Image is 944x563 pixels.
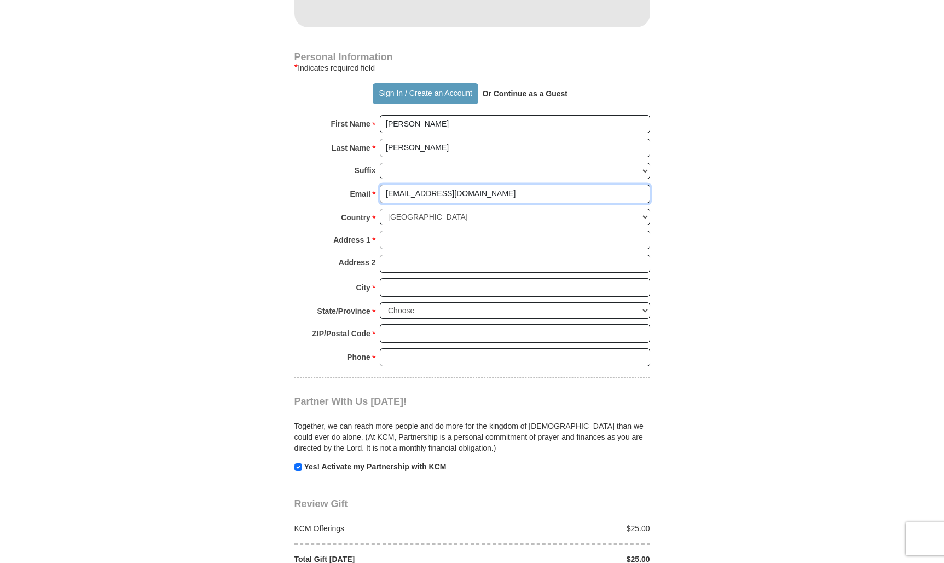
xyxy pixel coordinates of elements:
[294,421,650,453] p: Together, we can reach more people and do more for the kingdom of [DEMOGRAPHIC_DATA] than we coul...
[331,116,370,131] strong: First Name
[339,255,376,270] strong: Address 2
[333,232,370,248] strong: Address 1
[341,210,370,225] strong: Country
[332,140,370,156] strong: Last Name
[312,326,370,341] strong: ZIP/Postal Code
[355,163,376,178] strong: Suffix
[373,83,478,104] button: Sign In / Create an Account
[294,53,650,61] h4: Personal Information
[304,462,446,471] strong: Yes! Activate my Partnership with KCM
[356,280,370,295] strong: City
[294,498,348,509] span: Review Gift
[294,61,650,74] div: Indicates required field
[482,89,567,98] strong: Or Continue as a Guest
[472,523,656,534] div: $25.00
[288,523,472,534] div: KCM Offerings
[347,349,370,365] strong: Phone
[350,186,370,202] strong: Email
[294,396,407,407] span: Partner With Us [DATE]!
[317,303,370,319] strong: State/Province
